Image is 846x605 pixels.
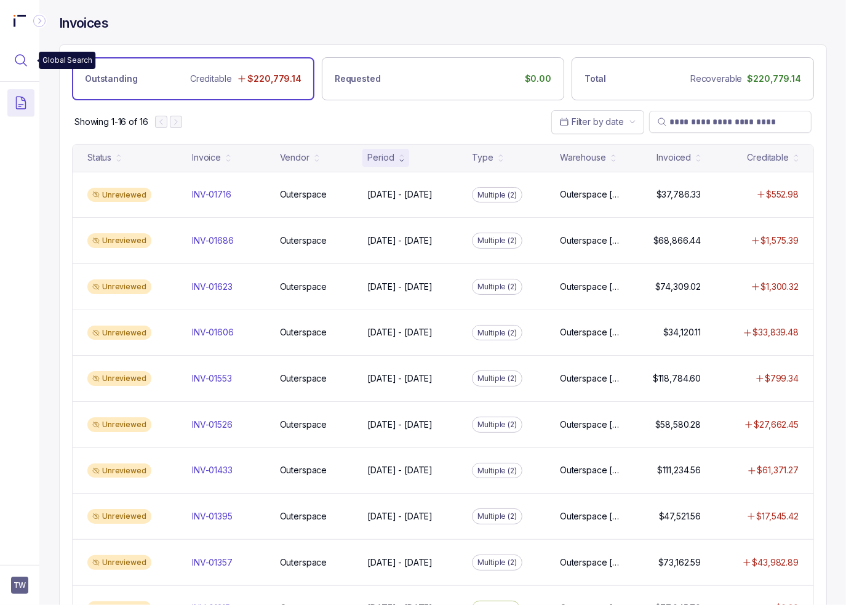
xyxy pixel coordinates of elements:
p: Outerspace [GEOGRAPHIC_DATA] [560,556,623,569]
p: Outerspace [280,464,327,476]
p: Outerspace [280,326,327,339]
div: Warehouse [560,151,606,164]
p: Outerspace [GEOGRAPHIC_DATA] [560,464,623,476]
p: $1,575.39 [760,234,799,247]
p: [DATE] - [DATE] [367,188,433,201]
p: INV-01433 [192,464,233,476]
p: INV-01606 [192,326,234,339]
p: Outerspace [GEOGRAPHIC_DATA] [560,281,623,293]
p: Outerspace [GEOGRAPHIC_DATA] [560,188,623,201]
h4: Invoices [59,15,108,32]
p: $118,784.60 [653,372,701,385]
p: Recoverable [690,73,742,85]
p: INV-01553 [192,372,232,385]
button: Menu Icon Button MagnifyingGlassIcon [7,47,34,74]
p: Multiple (2) [477,465,517,477]
div: Status [87,151,111,164]
div: Unreviewed [87,279,151,294]
p: [DATE] - [DATE] [367,464,433,476]
p: Multiple (2) [477,510,517,523]
p: Outerspace [280,556,327,569]
p: $220,779.14 [748,73,801,85]
p: [DATE] - [DATE] [367,510,433,523]
p: $220,779.14 [248,73,301,85]
p: Multiple (2) [477,234,517,247]
p: $37,786.33 [656,188,701,201]
div: Invoiced [656,151,691,164]
p: Multiple (2) [477,281,517,293]
p: $47,521.56 [659,510,701,523]
p: INV-01395 [192,510,233,523]
p: Multiple (2) [477,327,517,339]
div: Remaining page entries [74,116,148,128]
p: [DATE] - [DATE] [367,326,433,339]
p: Outerspace [280,419,327,431]
p: $799.34 [765,372,799,385]
p: Outerspace [280,188,327,201]
p: [DATE] - [DATE] [367,419,433,431]
div: Unreviewed [87,463,151,478]
div: Unreviewed [87,555,151,570]
p: Total [585,73,606,85]
p: $33,839.48 [752,326,799,339]
p: Showing 1-16 of 16 [74,116,148,128]
p: $68,866.44 [653,234,701,247]
div: Period [367,151,394,164]
p: INV-01357 [192,556,233,569]
p: [DATE] - [DATE] [367,556,433,569]
p: [DATE] - [DATE] [367,281,433,293]
p: $111,234.56 [657,464,701,476]
button: User initials [11,577,28,594]
p: $43,982.89 [752,556,799,569]
p: Global Search [42,54,92,66]
button: Date Range Picker [551,110,644,134]
p: Outerspace [280,510,327,523]
p: Outstanding [85,73,137,85]
p: Outerspace [280,281,327,293]
p: Creditable [190,73,232,85]
div: Unreviewed [87,188,151,202]
p: Outerspace [280,372,327,385]
p: Outerspace [GEOGRAPHIC_DATA] [560,234,623,247]
p: Multiple (2) [477,556,517,569]
p: Multiple (2) [477,372,517,385]
p: INV-01716 [192,188,231,201]
p: Requested [335,73,381,85]
p: INV-01686 [192,234,234,247]
p: Outerspace [280,234,327,247]
p: INV-01526 [192,419,233,431]
p: $1,300.32 [760,281,799,293]
div: Unreviewed [87,371,151,386]
button: Menu Icon Button DocumentTextIcon [7,89,34,116]
p: $74,309.02 [655,281,701,293]
p: INV-01623 [192,281,233,293]
p: Outerspace [GEOGRAPHIC_DATA] [560,419,623,431]
div: Unreviewed [87,509,151,524]
p: $17,545.42 [756,510,799,523]
div: Type [472,151,493,164]
p: Multiple (2) [477,419,517,431]
p: [DATE] - [DATE] [367,372,433,385]
div: Unreviewed [87,417,151,432]
div: Unreviewed [87,326,151,340]
p: $73,162.59 [658,556,701,569]
p: Outerspace [GEOGRAPHIC_DATA] [560,510,623,523]
p: $61,371.27 [757,464,799,476]
div: Creditable [747,151,789,164]
p: $552.98 [766,188,799,201]
p: $58,580.28 [655,419,701,431]
search: Date Range Picker [559,116,624,128]
p: Outerspace [GEOGRAPHIC_DATA] [560,372,623,385]
p: $34,120.11 [663,326,701,339]
p: Multiple (2) [477,189,517,201]
p: $0.00 [525,73,551,85]
p: [DATE] - [DATE] [367,234,433,247]
p: $27,662.45 [754,419,799,431]
p: Outerspace [GEOGRAPHIC_DATA] [560,326,623,339]
span: Filter by date [572,116,624,127]
div: Vendor [280,151,309,164]
div: Collapse Icon [32,14,47,28]
div: Unreviewed [87,233,151,248]
div: Invoice [192,151,221,164]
